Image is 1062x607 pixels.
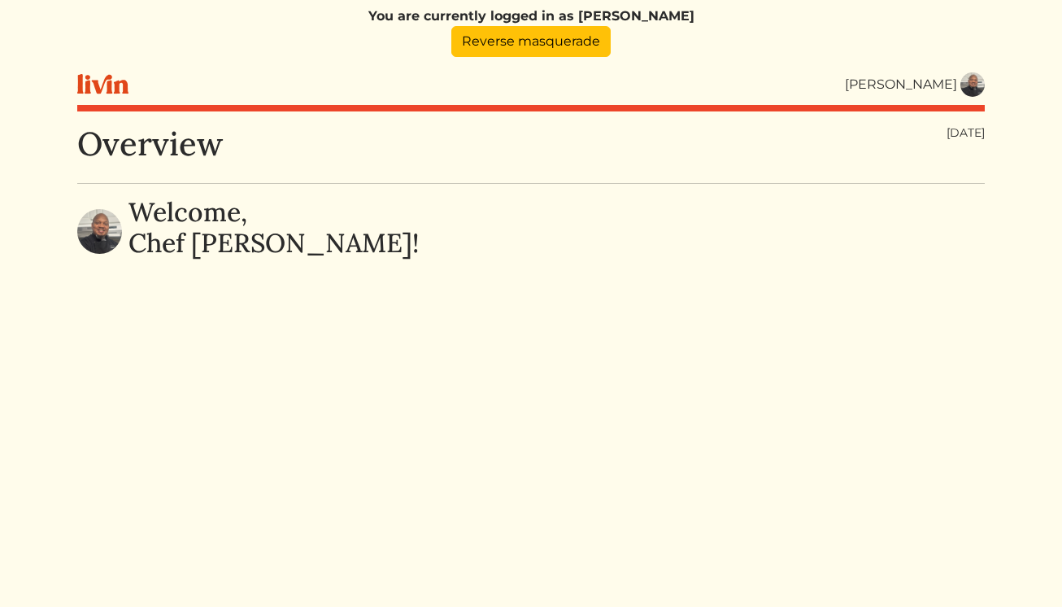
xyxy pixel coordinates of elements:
[77,124,223,164] h1: Overview
[128,197,419,260] h2: Welcome, Chef [PERSON_NAME]!
[947,124,985,142] div: [DATE]
[845,75,957,94] div: [PERSON_NAME]
[77,209,122,254] img: bf615fbfcda3c2516969bde5a1c694c5
[77,74,128,94] img: livin-logo-a0d97d1a881af30f6274990eb6222085a2533c92bbd1e4f22c21b4f0d0e3210c.svg
[960,72,985,97] img: bf615fbfcda3c2516969bde5a1c694c5
[451,26,611,57] a: Reverse masquerade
